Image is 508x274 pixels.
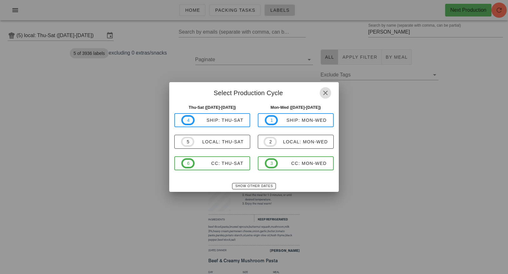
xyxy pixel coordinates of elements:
span: 2 [269,138,271,145]
button: 2local: Mon-Wed [258,135,334,149]
span: 3 [270,160,273,167]
div: local: Thu-Sat [194,139,244,144]
button: Show Other Dates [232,183,276,189]
span: 1 [270,117,273,124]
button: 6CC: Thu-Sat [174,156,250,170]
span: 4 [187,117,189,124]
span: 5 [186,138,189,145]
div: ship: Thu-Sat [195,118,244,123]
button: 4ship: Thu-Sat [174,113,250,127]
strong: Thu-Sat ([DATE]-[DATE]) [189,105,236,110]
strong: Mon-Wed ([DATE]-[DATE]) [271,105,321,110]
button: 1ship: Mon-Wed [258,113,334,127]
span: Show Other Dates [235,184,273,188]
div: Select Production Cycle [169,82,338,102]
button: 5local: Thu-Sat [174,135,250,149]
div: CC: Mon-Wed [278,161,327,166]
div: ship: Mon-Wed [278,118,327,123]
div: CC: Thu-Sat [195,161,244,166]
div: local: Mon-Wed [277,139,328,144]
span: 6 [187,160,189,167]
button: 3CC: Mon-Wed [258,156,334,170]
